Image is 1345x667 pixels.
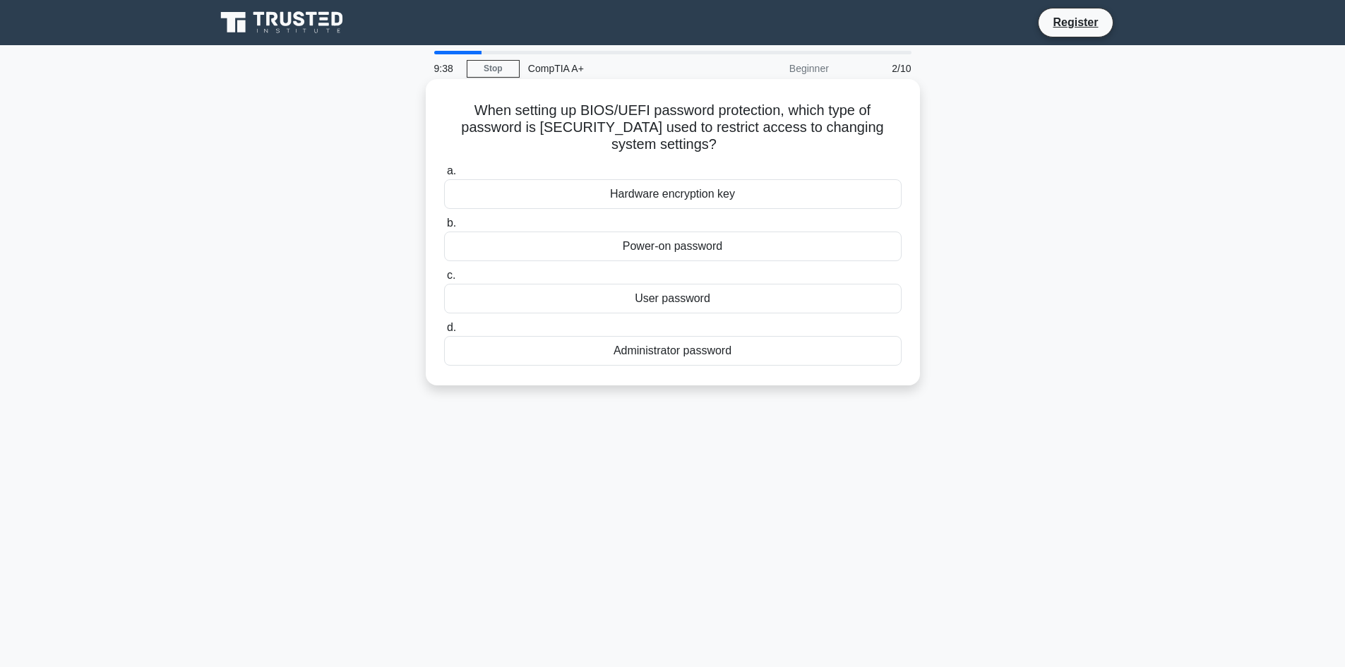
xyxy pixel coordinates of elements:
[444,284,902,313] div: User password
[447,217,456,229] span: b.
[837,54,920,83] div: 2/10
[447,321,456,333] span: d.
[444,232,902,261] div: Power-on password
[447,164,456,176] span: a.
[447,269,455,281] span: c.
[714,54,837,83] div: Beginner
[426,54,467,83] div: 9:38
[467,60,520,78] a: Stop
[1044,13,1106,31] a: Register
[444,336,902,366] div: Administrator password
[444,179,902,209] div: Hardware encryption key
[520,54,714,83] div: CompTIA A+
[443,102,903,154] h5: When setting up BIOS/UEFI password protection, which type of password is [SECURITY_DATA] used to ...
